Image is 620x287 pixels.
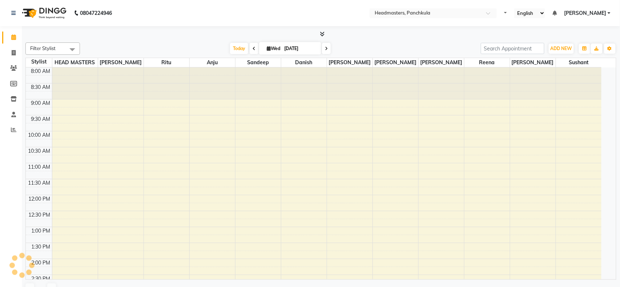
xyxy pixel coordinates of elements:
[510,58,556,67] span: [PERSON_NAME]
[27,195,52,203] div: 12:00 PM
[80,3,112,23] b: 08047224946
[265,46,282,51] span: Wed
[27,131,52,139] div: 10:00 AM
[26,58,52,66] div: Stylist
[30,227,52,235] div: 1:00 PM
[281,58,327,67] span: Danish
[464,58,510,67] span: Reena
[230,43,248,54] span: Today
[30,45,56,51] span: Filter Stylist
[30,243,52,251] div: 1:30 PM
[27,163,52,171] div: 11:00 AM
[551,46,572,51] span: ADD NEW
[30,99,52,107] div: 9:00 AM
[30,259,52,267] div: 2:00 PM
[235,58,281,67] span: Sandeep
[144,58,189,67] span: Ritu
[27,147,52,155] div: 10:30 AM
[30,67,52,75] div: 8:00 AM
[481,43,544,54] input: Search Appointment
[556,58,602,67] span: Sushant
[52,58,98,67] span: HEAD MASTERS
[27,179,52,187] div: 11:30 AM
[19,3,68,23] img: logo
[98,58,144,67] span: [PERSON_NAME]
[373,58,418,67] span: [PERSON_NAME]
[327,58,373,67] span: [PERSON_NAME]
[30,275,52,283] div: 2:30 PM
[564,9,606,17] span: [PERSON_NAME]
[190,58,235,67] span: Anju
[282,43,318,54] input: 2025-09-03
[27,211,52,219] div: 12:30 PM
[30,83,52,91] div: 8:30 AM
[30,115,52,123] div: 9:30 AM
[419,58,464,67] span: [PERSON_NAME]
[549,44,574,54] button: ADD NEW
